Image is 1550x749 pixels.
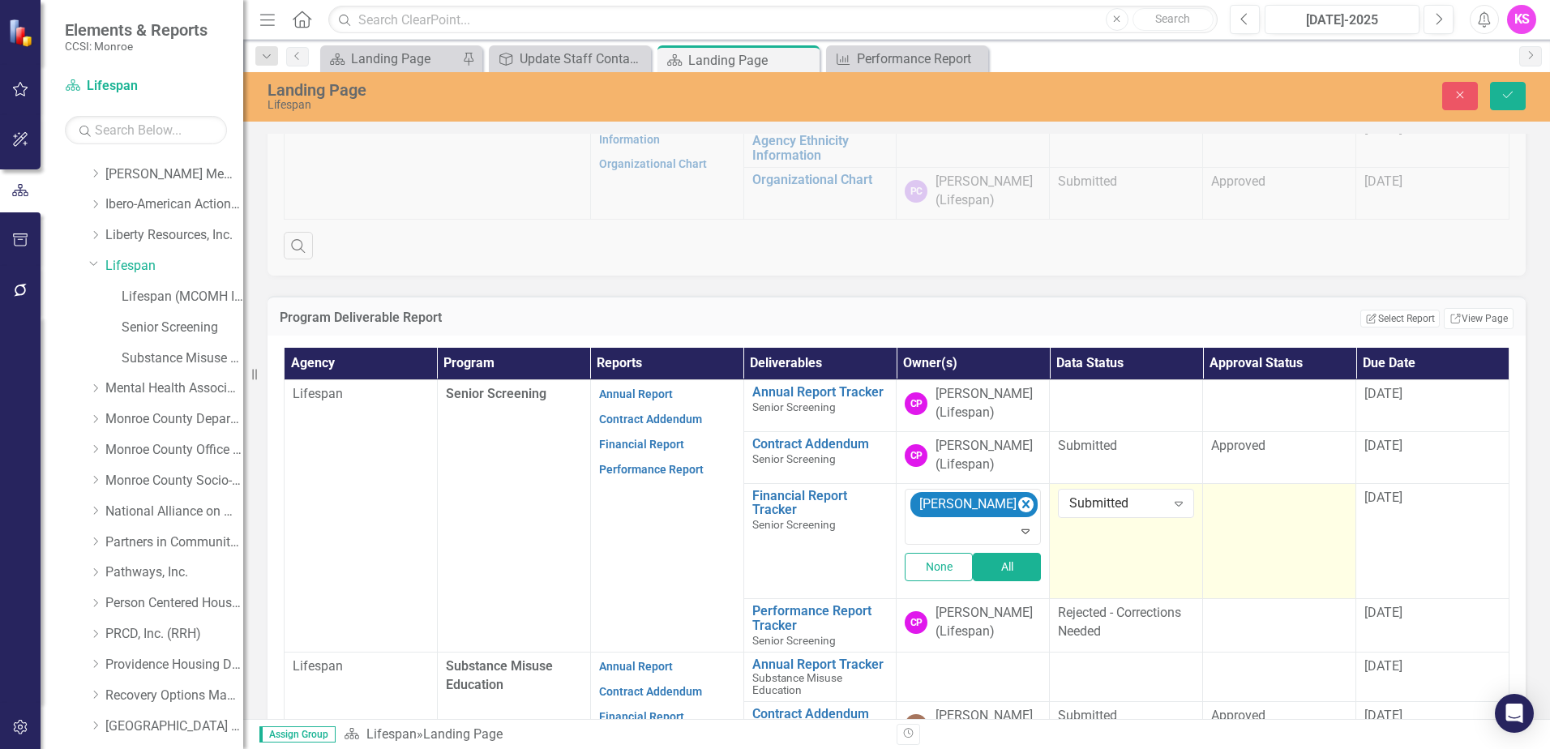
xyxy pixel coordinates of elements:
div: Landing Page [268,81,973,99]
a: Contract Addendum [752,437,888,452]
a: Monroe County Office of Mental Health [105,441,243,460]
div: Submitted [1069,494,1165,512]
p: Lifespan [293,385,429,404]
div: [DATE]-2025 [1270,11,1414,30]
a: Contract Addendum [599,413,702,426]
a: Annual Report [599,660,673,673]
span: [DATE] [1364,438,1402,453]
a: View Page [1444,308,1514,329]
a: PRCD, Inc. (RRH) [105,625,243,644]
a: Recovery Options Made Easy [105,687,243,705]
a: Lifespan [65,77,227,96]
button: Select Report [1360,310,1439,327]
span: Search [1155,12,1190,25]
span: [DATE] [1364,605,1402,620]
img: ClearPoint Strategy [7,18,36,47]
span: Rejected - Corrections Needed [1058,605,1181,639]
div: [PERSON_NAME] (Lifespan) [936,437,1041,474]
span: Senior Screening [752,400,836,413]
span: Senior Screening [752,452,836,465]
div: Lifespan [268,99,973,111]
a: Financial Report [599,710,684,723]
div: Landing Page [688,50,816,71]
span: Senior Screening [752,634,836,647]
span: Assign Group [259,726,336,743]
div: [PERSON_NAME] (Lifespan) [936,604,1041,641]
button: None [905,553,973,581]
div: » [344,725,884,744]
span: [DATE] [1364,386,1402,401]
a: Partners in Community Development [105,533,243,552]
div: [PERSON_NAME] (Lifespan) [914,493,1017,516]
a: Lifespan [105,257,243,276]
a: Annual Report Tracker [752,657,888,672]
div: CP [905,444,927,467]
a: [GEOGRAPHIC_DATA] (RRH) [105,717,243,736]
div: Update Staff Contacts and Website Link on Agency Landing Page [520,49,647,69]
span: [DATE] [1364,658,1402,674]
a: Contract Addendum [752,707,888,721]
p: Lifespan [293,657,429,676]
div: Remove Christine Peck (Lifespan) [1018,497,1034,512]
h3: Program Deliverable Report [280,310,914,325]
span: Senior Screening [446,386,546,401]
a: Monroe County Department of Social Services [105,410,243,429]
div: [PERSON_NAME] (Lifespan) [936,385,1041,422]
a: Performance Report [599,463,704,476]
span: [DATE] [1364,490,1402,505]
a: Substance Misuse Education [122,349,243,368]
div: Open Intercom Messenger [1495,694,1534,733]
div: Landing Page [423,726,503,742]
a: Liberty Resources, Inc. [105,226,243,245]
input: Search Below... [65,116,227,144]
div: [PERSON_NAME] (Lifespan) [936,707,1041,744]
span: Substance Misuse Education [752,671,842,696]
a: [PERSON_NAME] Memorial Institute, Inc. [105,165,243,184]
input: Search ClearPoint... [328,6,1218,34]
small: CCSI: Monroe [65,40,208,53]
span: Approved [1211,438,1265,453]
a: Lifespan (MCOMH Internal) [122,288,243,306]
a: Financial Report [599,438,684,451]
a: Monroe County Socio-Legal Center [105,472,243,490]
a: Contract Addendum [599,685,702,698]
span: Substance Misuse Education [446,658,553,692]
button: Search [1133,8,1214,31]
span: Submitted [1058,438,1117,453]
a: Lifespan [366,726,417,742]
a: Update Staff Contacts and Website Link on Agency Landing Page [493,49,647,69]
a: Person Centered Housing Options, Inc. [105,594,243,613]
a: Annual Report [599,387,673,400]
div: CP [905,392,927,415]
button: KS [1507,5,1536,34]
span: Approved [1211,708,1265,723]
div: Performance Report [857,49,984,69]
a: Ibero-American Action League, Inc. [105,195,243,214]
span: Senior Screening [752,518,836,531]
div: Landing Page [351,49,458,69]
span: Elements & Reports [65,20,208,40]
a: Financial Report Tracker [752,489,888,517]
a: Landing Page [324,49,458,69]
a: Annual Report Tracker [752,385,888,400]
a: Pathways, Inc. [105,563,243,582]
div: CP [905,611,927,634]
a: Performance Report [830,49,984,69]
a: Senior Screening [122,319,243,337]
a: Mental Health Association [105,379,243,398]
a: National Alliance on Mental Illness [105,503,243,521]
span: [DATE] [1364,708,1402,723]
button: [DATE]-2025 [1265,5,1419,34]
div: RS [905,714,927,737]
a: Performance Report Tracker [752,604,888,632]
span: Submitted [1058,708,1117,723]
button: All [973,553,1041,581]
a: Providence Housing Development Corporation [105,656,243,674]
